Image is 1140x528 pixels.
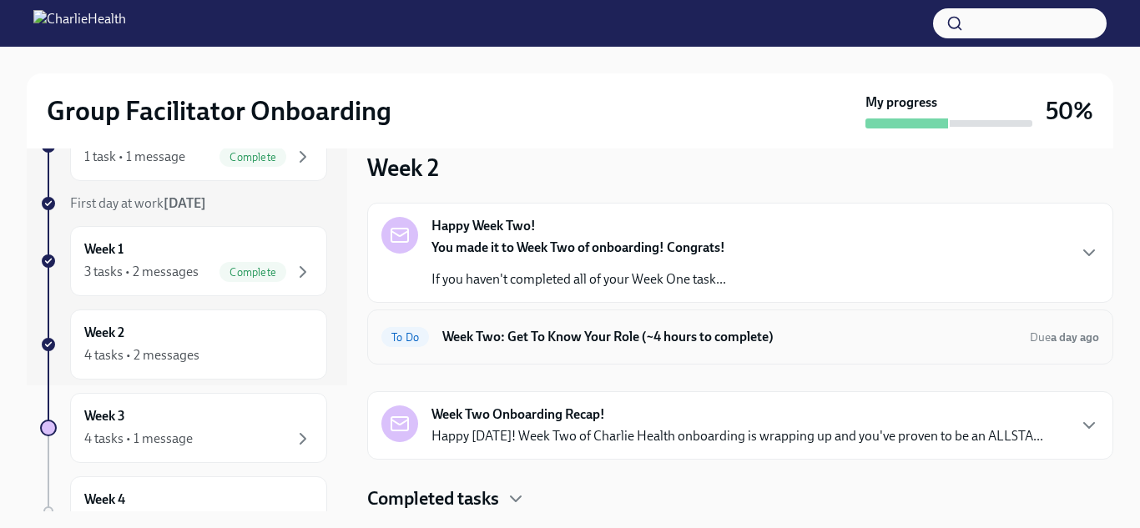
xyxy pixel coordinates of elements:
div: Completed tasks [367,486,1113,511]
h3: Week 2 [367,153,439,183]
strong: Happy Week Two! [431,217,536,235]
a: Week 24 tasks • 2 messages [40,309,327,380]
strong: [DATE] [164,195,206,211]
h6: Week 4 [84,490,125,509]
a: To DoWeek Two: Get To Know Your Role (~4 hours to complete)Duea day ago [381,324,1099,350]
h2: Group Facilitator Onboarding [47,94,391,128]
h4: Completed tasks [367,486,499,511]
span: Complete [219,151,286,163]
h3: 50% [1046,96,1093,126]
span: Complete [219,266,286,279]
p: If you haven't completed all of your Week One task... [431,270,726,289]
div: 1 task • 1 message [84,148,185,166]
h6: Week 3 [84,407,125,425]
h6: Week 1 [84,240,124,259]
div: 4 tasks • 1 message [84,430,193,448]
strong: a day ago [1051,330,1099,344]
span: October 6th, 2025 10:00 [1030,329,1099,345]
h6: Week 2 [84,324,124,342]
a: Week 34 tasks • 1 message [40,393,327,463]
div: 3 tasks • 2 messages [84,263,199,281]
a: Week 13 tasks • 2 messagesComplete [40,226,327,296]
span: Due [1030,330,1099,344]
img: CharlieHealth [33,10,126,37]
h6: Week Two: Get To Know Your Role (~4 hours to complete) [442,328,1016,346]
strong: You made it to Week Two of onboarding! Congrats! [431,239,725,255]
strong: Week Two Onboarding Recap! [431,405,605,424]
span: First day at work [70,195,206,211]
strong: My progress [865,93,937,112]
span: To Do [381,331,429,344]
div: 4 tasks • 2 messages [84,346,199,365]
p: Happy [DATE]! Week Two of Charlie Health onboarding is wrapping up and you've proven to be an ALL... [431,427,1043,445]
a: First day at work[DATE] [40,194,327,213]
